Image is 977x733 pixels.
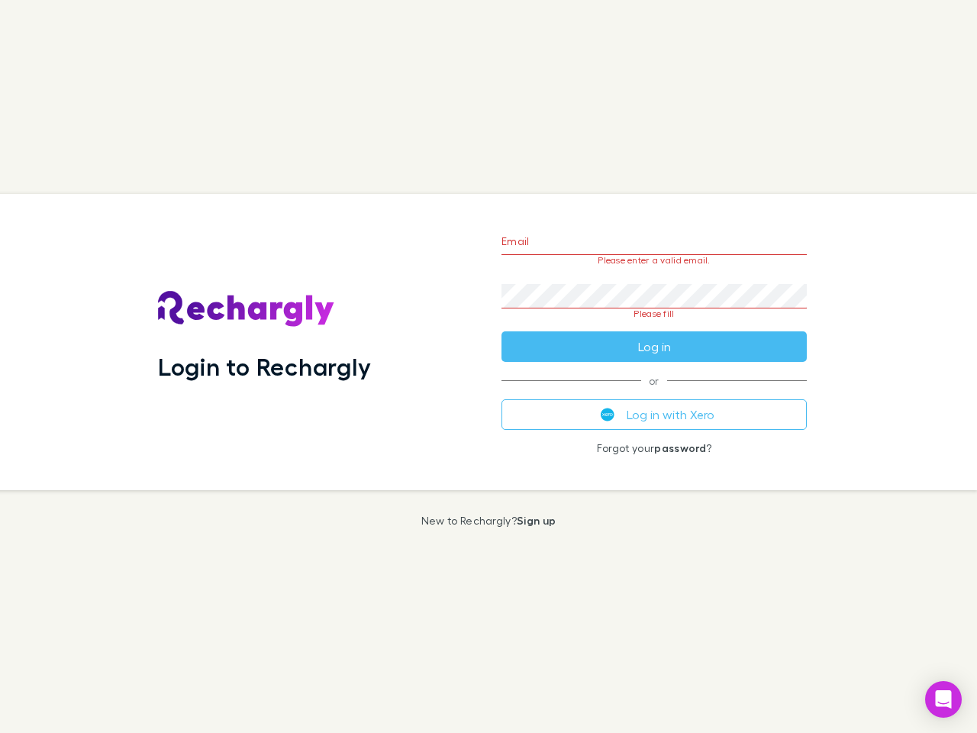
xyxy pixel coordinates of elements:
button: Log in [501,331,807,362]
img: Xero's logo [601,408,614,421]
a: Sign up [517,514,556,527]
div: Open Intercom Messenger [925,681,962,718]
a: password [654,441,706,454]
h1: Login to Rechargly [158,352,371,381]
img: Rechargly's Logo [158,291,335,328]
p: New to Rechargly? [421,515,556,527]
button: Log in with Xero [501,399,807,430]
p: Forgot your ? [501,442,807,454]
span: or [501,380,807,381]
p: Please enter a valid email. [501,255,807,266]
p: Please fill [501,308,807,319]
